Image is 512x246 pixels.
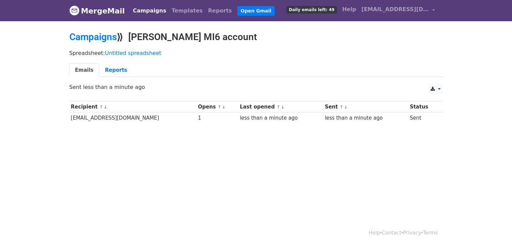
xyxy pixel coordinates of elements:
a: [EMAIL_ADDRESS][DOMAIN_NAME] [359,3,438,19]
a: Campaigns [130,4,169,18]
a: ↓ [222,104,226,110]
a: Campaigns [69,31,117,42]
a: Open Gmail [237,6,275,16]
div: less than a minute ago [240,114,321,122]
a: ↓ [104,104,107,110]
th: Status [408,101,439,113]
p: Sent less than a minute ago [69,84,443,91]
a: Privacy [403,230,421,236]
a: ↑ [340,104,343,110]
a: ↑ [218,104,221,110]
th: Opens [196,101,238,113]
a: ↑ [99,104,103,110]
h2: ⟫ [PERSON_NAME] MI6 account [69,31,443,43]
a: MergeMail [69,4,125,18]
div: less than a minute ago [325,114,407,122]
a: ↓ [344,104,348,110]
a: ↑ [276,104,280,110]
a: Templates [169,4,205,18]
a: Help [340,3,359,16]
a: Terms [423,230,438,236]
a: Reports [205,4,235,18]
th: Last opened [238,101,323,113]
img: MergeMail logo [69,5,79,16]
th: Recipient [69,101,197,113]
td: [EMAIL_ADDRESS][DOMAIN_NAME] [69,113,197,124]
div: 1 [198,114,237,122]
a: Emails [69,63,99,77]
a: Contact [382,230,401,236]
a: Daily emails left: 49 [284,3,339,16]
span: Daily emails left: 49 [286,6,337,13]
td: Sent [408,113,439,124]
a: Untitled spreadsheet [105,50,161,56]
a: ↓ [281,104,284,110]
span: [EMAIL_ADDRESS][DOMAIN_NAME] [362,5,429,13]
a: Help [369,230,380,236]
th: Sent [323,101,408,113]
a: Reports [99,63,133,77]
p: Spreadsheet: [69,50,443,57]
